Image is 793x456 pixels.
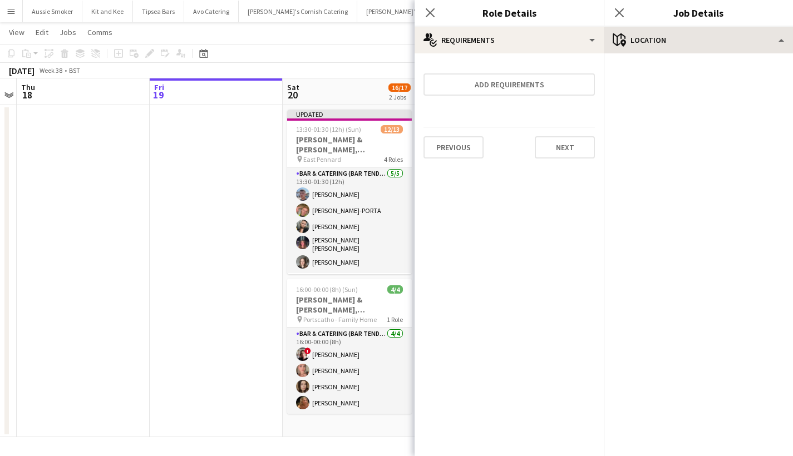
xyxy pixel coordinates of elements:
a: Edit [31,25,53,39]
span: 4 Roles [384,155,403,163]
button: [PERSON_NAME]'s Cornish Catering [239,1,357,22]
app-card-role: Bar & Catering (Bar Tender)4/416:00-00:00 (8h)![PERSON_NAME][PERSON_NAME][PERSON_NAME][PERSON_NAME] [287,328,412,414]
span: Jobs [60,27,76,37]
app-card-role: Bar & Catering (Bar Tender)5/513:30-01:30 (12h)[PERSON_NAME][PERSON_NAME]-PORTA[PERSON_NAME][PERS... [287,167,412,273]
button: [PERSON_NAME]'s Kitchen [357,1,451,22]
button: Avo Catering [184,1,239,22]
button: Next [535,136,595,158]
span: 4/4 [387,285,403,294]
span: 1 Role [387,315,403,324]
div: [DATE] [9,65,35,76]
h3: [PERSON_NAME] & [PERSON_NAME], Portscatho, [DATE] [287,295,412,315]
span: East Pennard [303,155,341,163]
div: Requirements [415,27,604,53]
h3: Role Details [415,6,604,20]
span: 20 [285,88,299,101]
span: 18 [19,88,35,101]
div: 2 Jobs [389,93,410,101]
span: 16:00-00:00 (8h) (Sun) [296,285,358,294]
span: Comms [87,27,112,37]
h3: Job Details [604,6,793,20]
span: 12/13 [381,125,403,133]
a: Comms [83,25,117,39]
span: 19 [152,88,164,101]
span: Edit [36,27,48,37]
button: Add requirements [423,73,595,96]
app-job-card: 16:00-00:00 (8h) (Sun)4/4[PERSON_NAME] & [PERSON_NAME], Portscatho, [DATE] Portscatho - Family Ho... [287,279,412,414]
a: Jobs [55,25,81,39]
span: View [9,27,24,37]
div: BST [69,66,80,75]
span: Portscatho - Family Home [303,315,377,324]
div: Location [604,27,793,53]
div: Updated [287,110,412,118]
span: Week 38 [37,66,65,75]
span: Sat [287,82,299,92]
a: View [4,25,29,39]
span: 13:30-01:30 (12h) (Sun) [296,125,361,133]
button: Kit and Kee [82,1,133,22]
button: Tipsea Bars [133,1,184,22]
h3: [PERSON_NAME] & [PERSON_NAME], [GEOGRAPHIC_DATA], [DATE] [287,135,412,155]
app-job-card: Updated13:30-01:30 (12h) (Sun)12/13[PERSON_NAME] & [PERSON_NAME], [GEOGRAPHIC_DATA], [DATE] East ... [287,110,412,274]
span: Fri [154,82,164,92]
span: ! [304,348,311,354]
span: Thu [21,82,35,92]
span: 16/17 [388,83,411,92]
button: Previous [423,136,484,158]
button: Aussie Smoker [23,1,82,22]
